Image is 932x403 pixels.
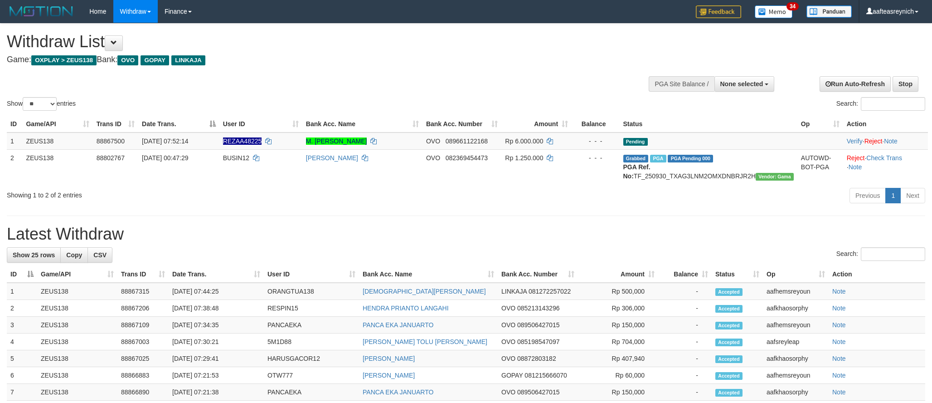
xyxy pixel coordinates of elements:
td: ZEUS138 [22,149,92,184]
span: Rp 1.250.000 [505,154,543,162]
th: Action [829,266,925,283]
td: 88866890 [117,384,169,401]
td: Rp 60,000 [578,367,658,384]
th: Amount: activate to sort column ascending [578,266,658,283]
span: OVO [501,338,515,345]
td: [DATE] 07:21:38 [169,384,264,401]
span: 88802767 [97,154,125,162]
span: Copy 085198547097 to clipboard [517,338,559,345]
span: OXPLAY > ZEUS138 [31,55,97,65]
span: LINKAJA [171,55,205,65]
td: ZEUS138 [37,317,117,334]
td: Rp 306,000 [578,300,658,317]
a: Stop [893,76,918,92]
th: Game/API: activate to sort column ascending [37,266,117,283]
td: [DATE] 07:30:21 [169,334,264,350]
th: Date Trans.: activate to sort column descending [138,116,219,133]
td: ZEUS138 [22,133,92,150]
span: Copy 081215666070 to clipboard [524,372,567,379]
td: aafkhaosorphy [763,384,829,401]
span: OVO [426,154,440,162]
span: Copy 081272257022 to clipboard [529,288,571,295]
div: PGA Site Balance / [649,76,714,92]
b: PGA Ref. No: [623,163,650,180]
td: 88867003 [117,334,169,350]
td: [DATE] 07:29:41 [169,350,264,367]
td: ZEUS138 [37,350,117,367]
td: [DATE] 07:34:35 [169,317,264,334]
h4: Game: Bank: [7,55,612,64]
span: Copy 085213143296 to clipboard [517,305,559,312]
a: Copy [60,247,88,263]
td: PANCAEKA [264,384,359,401]
td: - [658,283,712,300]
td: aafkhaosorphy [763,300,829,317]
td: 88867025 [117,350,169,367]
a: Note [832,338,846,345]
td: 88867315 [117,283,169,300]
div: - - - [575,153,616,162]
a: Note [832,355,846,362]
th: Action [843,116,928,133]
a: Verify [847,138,863,145]
th: Trans ID: activate to sort column ascending [93,116,138,133]
a: PANCA EKA JANUARTO [363,388,433,396]
span: OVO [501,355,515,362]
td: Rp 150,000 [578,317,658,334]
span: Vendor URL: https://trx31.1velocity.biz [756,173,794,181]
a: Previous [849,188,886,203]
th: User ID: activate to sort column ascending [219,116,302,133]
a: HENDRA PRIANTO LANGAHI [363,305,449,312]
a: Run Auto-Refresh [820,76,891,92]
th: Op: activate to sort column ascending [797,116,843,133]
td: Rp 150,000 [578,384,658,401]
td: Rp 500,000 [578,283,658,300]
span: OVO [117,55,138,65]
span: Accepted [715,322,743,329]
span: Accepted [715,372,743,380]
th: Status [620,116,797,133]
input: Search: [861,97,925,111]
label: Show entries [7,97,76,111]
a: Note [849,163,862,171]
a: [PERSON_NAME] [306,154,358,162]
a: Reject [864,138,883,145]
span: Pending [623,138,648,146]
a: Note [832,388,846,396]
td: 2 [7,149,22,184]
td: · · [843,149,928,184]
th: Op: activate to sort column ascending [763,266,829,283]
span: BUSIN12 [223,154,249,162]
span: Accepted [715,339,743,346]
td: HARUSGACOR12 [264,350,359,367]
span: Accepted [715,389,743,397]
td: TF_250930_TXAG3LNM2OMXDNBRJR2H [620,149,797,184]
td: ORANGTUA138 [264,283,359,300]
a: Note [832,372,846,379]
img: Feedback.jpg [696,5,741,18]
td: ZEUS138 [37,367,117,384]
td: [DATE] 07:38:48 [169,300,264,317]
img: MOTION_logo.png [7,5,76,18]
td: [DATE] 07:44:25 [169,283,264,300]
span: OVO [501,305,515,312]
h1: Latest Withdraw [7,225,925,243]
td: 1 [7,133,22,150]
td: - [658,350,712,367]
td: 5 [7,350,37,367]
span: Grabbed [623,155,649,162]
td: ZEUS138 [37,334,117,350]
span: PGA Pending [668,155,713,162]
td: 2 [7,300,37,317]
span: [DATE] 07:52:14 [142,138,188,145]
span: [DATE] 00:47:29 [142,154,188,162]
span: Copy 089506427015 to clipboard [517,321,559,329]
span: Copy 08872803182 to clipboard [517,355,556,362]
a: Note [884,138,898,145]
span: OVO [501,388,515,396]
th: Balance [572,116,619,133]
a: Check Trans [866,154,902,162]
span: Copy [66,251,82,259]
span: OVO [501,321,515,329]
span: Copy 089506427015 to clipboard [517,388,559,396]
